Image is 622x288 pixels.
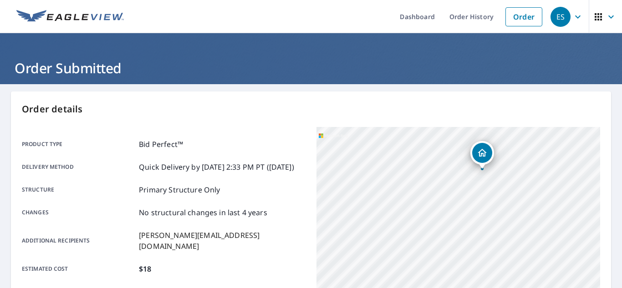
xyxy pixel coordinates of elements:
[139,230,306,252] p: [PERSON_NAME][EMAIL_ADDRESS][DOMAIN_NAME]
[505,7,542,26] a: Order
[22,207,135,218] p: Changes
[139,139,183,150] p: Bid Perfect™
[470,141,494,169] div: Dropped pin, building 1, Residential property, 9401 Old Flomaton Rd Century, FL 32535
[11,59,611,77] h1: Order Submitted
[22,263,135,274] p: Estimated cost
[22,184,135,195] p: Structure
[22,139,135,150] p: Product type
[551,7,571,27] div: ES
[139,184,220,195] p: Primary Structure Only
[22,102,600,116] p: Order details
[22,230,135,252] p: Additional recipients
[139,162,294,172] p: Quick Delivery by [DATE] 2:33 PM PT ([DATE])
[139,207,267,218] p: No structural changes in last 4 years
[16,10,124,24] img: EV Logo
[22,162,135,172] p: Delivery method
[139,263,151,274] p: $18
